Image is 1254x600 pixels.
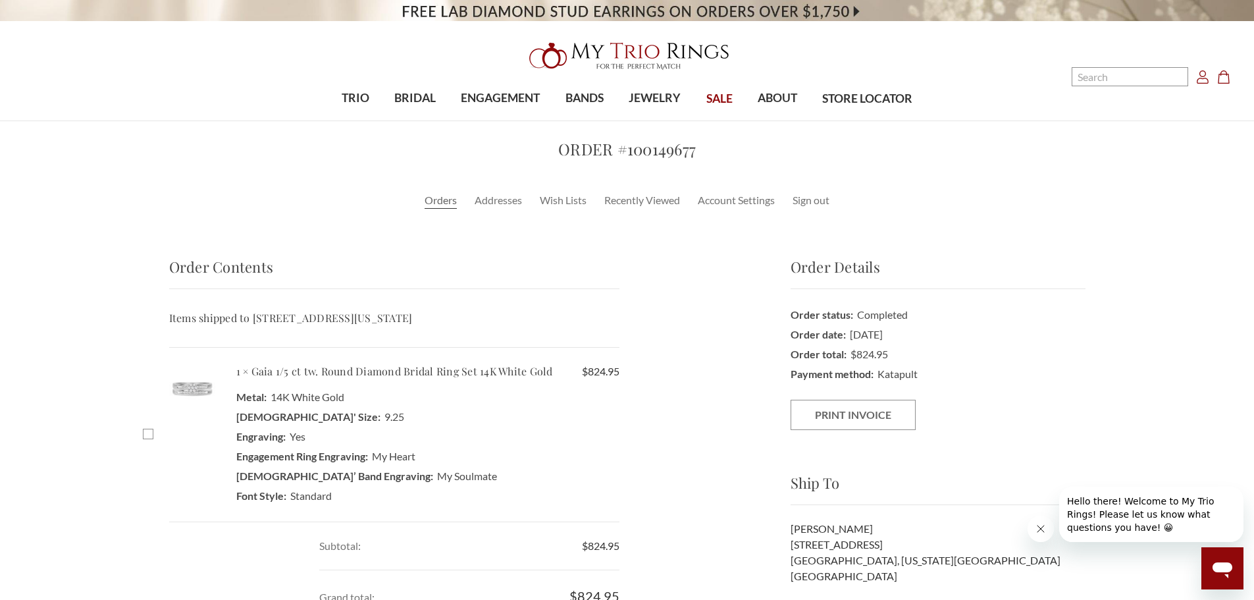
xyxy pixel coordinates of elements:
[791,521,1085,537] li: [PERSON_NAME]
[791,344,1085,364] dd: $824.95
[791,325,1085,344] dd: [DATE]
[1072,67,1188,86] input: Search and use arrows or TAB to navigate results
[791,568,1085,584] li: [GEOGRAPHIC_DATA]
[461,90,540,107] span: ENGAGEMENT
[236,486,286,506] dt: Font Style:
[1028,516,1054,542] iframe: Close message
[494,120,507,121] button: submenu toggle
[745,77,810,120] a: ABOUT
[236,387,619,407] dd: 14K White Gold
[629,90,681,107] span: JEWELRY
[169,256,619,289] h3: Order Contents
[791,344,847,364] dt: Order total:
[1217,70,1230,84] svg: cart.cart_preview
[236,466,433,486] dt: [DEMOGRAPHIC_DATA]’ Band Engraving:
[791,256,1085,289] h3: Order Details
[236,387,267,407] dt: Metal:
[1196,70,1209,84] svg: Account
[565,90,604,107] span: BANDS
[1217,68,1238,84] a: Cart with 0 items
[448,77,552,120] a: ENGAGEMENT
[342,90,369,107] span: TRIO
[604,192,680,208] a: Recently Viewed
[236,427,286,447] dt: Engraving:
[236,486,619,506] dd: Standard
[648,120,662,121] button: submenu toggle
[1059,487,1243,542] iframe: Message from company
[791,364,874,384] dt: Payment method:
[793,192,829,208] a: Sign out
[169,310,619,326] h5: Items shipped to [STREET_ADDRESS][US_STATE]
[791,553,1085,568] li: [GEOGRAPHIC_DATA], [US_STATE][GEOGRAPHIC_DATA]
[394,90,436,107] span: BRIDAL
[706,90,733,107] span: SALE
[791,364,1085,384] dd: Katapult
[382,77,448,120] a: BRIDAL
[236,447,619,466] dd: My Heart
[616,77,693,120] a: JEWELRY
[553,77,616,120] a: BANDS
[578,120,591,121] button: submenu toggle
[319,522,619,570] dd: $824.95
[540,192,587,208] a: Wish Lists
[810,78,925,121] a: STORE LOCATOR
[791,472,1085,505] h3: Ship To
[236,407,619,427] dd: 9.25
[693,78,745,121] a: SALE
[791,400,916,430] button: Print Invoice
[791,305,1085,325] dd: Completed
[236,447,368,466] dt: Engagement Ring Engraving:
[1201,547,1243,589] iframe: Button to launch messaging window
[475,192,522,208] a: Addresses
[349,120,362,121] button: submenu toggle
[236,427,619,447] dd: Yes
[425,192,457,208] a: Orders
[822,90,912,107] span: STORE LOCATOR
[409,120,422,121] button: submenu toggle
[698,192,775,208] a: Account Settings
[522,35,733,77] img: My Trio Rings
[791,537,1085,553] li: [STREET_ADDRESS]
[791,325,846,344] dt: Order date:
[758,90,797,107] span: ABOUT
[319,522,361,570] dt: Subtotal:
[363,35,890,77] a: My Trio Rings
[1196,68,1209,84] a: Account
[236,364,619,379] h5: 1 × Gaia 1/5 ct tw. Round Diamond Bridal Ring Set 14K White Gold
[236,407,380,427] dt: [DEMOGRAPHIC_DATA]' Size:
[169,137,1085,161] h2: Order #100149677
[771,120,784,121] button: submenu toggle
[582,364,619,379] span: $824.95
[791,305,853,325] dt: Order status:
[169,364,215,410] img: Photo of Gaia 1/5 Carat T.W. Diamond Round Cluster Bridal Set 14K White Gold [BR506W-C000]
[329,77,382,120] a: TRIO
